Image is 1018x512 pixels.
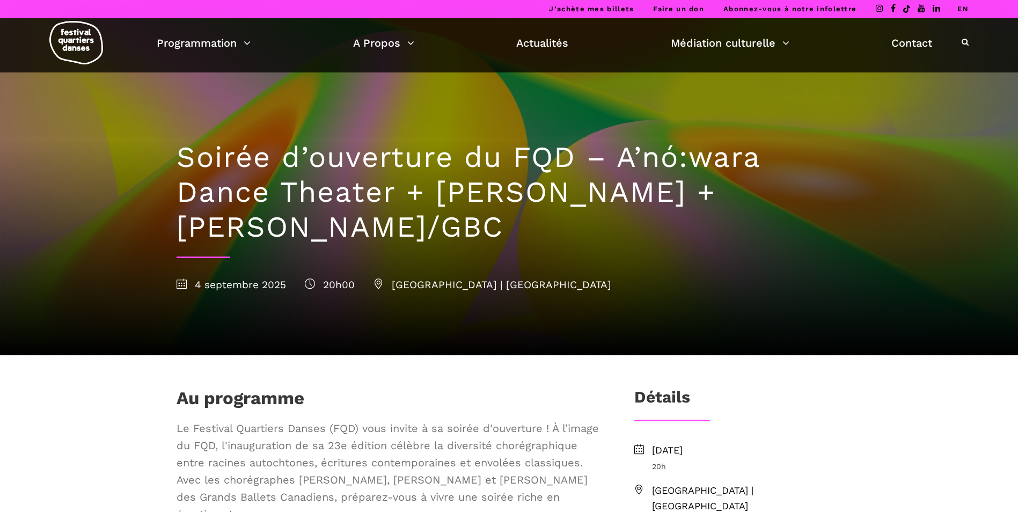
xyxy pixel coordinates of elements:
[957,5,969,13] a: EN
[652,443,842,458] span: [DATE]
[157,34,251,52] a: Programmation
[671,34,789,52] a: Médiation culturelle
[177,279,286,291] span: 4 septembre 2025
[723,5,856,13] a: Abonnez-vous à notre infolettre
[652,460,842,472] span: 20h
[549,5,634,13] a: J’achète mes billets
[891,34,932,52] a: Contact
[373,279,611,291] span: [GEOGRAPHIC_DATA] | [GEOGRAPHIC_DATA]
[305,279,355,291] span: 20h00
[177,387,304,414] h1: Au programme
[653,5,704,13] a: Faire un don
[49,21,103,64] img: logo-fqd-med
[516,34,568,52] a: Actualités
[353,34,414,52] a: A Propos
[177,140,842,244] h1: Soirée d’ouverture du FQD – A’nó:wara Dance Theater + [PERSON_NAME] + [PERSON_NAME]/GBC
[634,387,690,414] h3: Détails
